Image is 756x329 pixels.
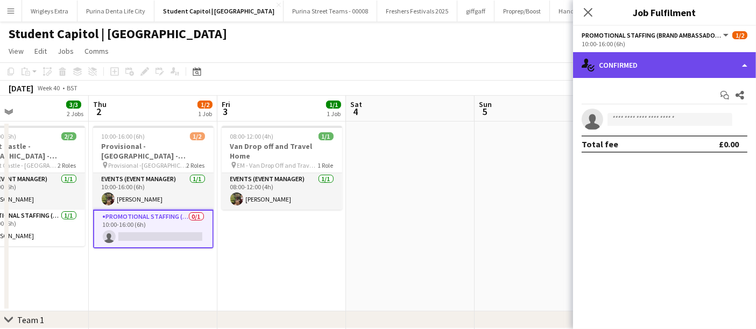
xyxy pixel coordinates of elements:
[222,173,342,210] app-card-role: Events (Event Manager)1/108:00-12:00 (4h)[PERSON_NAME]
[573,5,756,19] h3: Job Fulfilment
[53,44,78,58] a: Jobs
[102,132,145,140] span: 10:00-16:00 (6h)
[582,31,730,39] button: Promotional Staffing (Brand Ambassadors)
[477,105,492,118] span: 5
[9,46,24,56] span: View
[22,1,77,22] button: Wrigleys Extra
[550,1,600,22] button: Handshake
[719,139,739,149] div: £0.00
[66,101,81,109] span: 3/3
[30,44,51,58] a: Edit
[36,84,62,92] span: Week 40
[284,1,377,22] button: Purina Street Teams - 00008
[222,141,342,161] h3: Van Drop off and Travel Home
[58,46,74,56] span: Jobs
[573,52,756,78] div: Confirmed
[349,105,362,118] span: 4
[319,132,334,140] span: 1/1
[17,314,44,325] div: Team 1
[318,161,334,169] span: 1 Role
[326,101,341,109] span: 1/1
[494,1,550,22] button: Proprep/Boost
[67,110,83,118] div: 2 Jobs
[154,1,284,22] button: Student Capitol | [GEOGRAPHIC_DATA]
[582,31,722,39] span: Promotional Staffing (Brand Ambassadors)
[222,126,342,210] app-job-card: 08:00-12:00 (4h)1/1Van Drop off and Travel Home EM - Van Drop Off and Travel Home1 RoleEvents (Ev...
[77,1,154,22] button: Purina Denta Life City
[732,31,747,39] span: 1/2
[9,83,33,94] div: [DATE]
[457,1,494,22] button: giffgaff
[93,173,214,210] app-card-role: Events (Event Manager)1/110:00-16:00 (6h)[PERSON_NAME]
[237,161,318,169] span: EM - Van Drop Off and Travel Home
[61,132,76,140] span: 2/2
[93,99,107,109] span: Thu
[377,1,457,22] button: Freshers Festivals 2025
[80,44,113,58] a: Comms
[190,132,205,140] span: 1/2
[109,161,187,169] span: Provisional -[GEOGRAPHIC_DATA] - [GEOGRAPHIC_DATA] - Refreshers
[230,132,274,140] span: 08:00-12:00 (4h)
[187,161,205,169] span: 2 Roles
[91,105,107,118] span: 2
[9,26,227,42] h1: Student Capitol | [GEOGRAPHIC_DATA]
[93,210,214,248] app-card-role: Promotional Staffing (Brand Ambassadors)0/110:00-16:00 (6h)
[58,161,76,169] span: 2 Roles
[350,99,362,109] span: Sat
[582,139,618,149] div: Total fee
[222,99,230,109] span: Fri
[327,110,341,118] div: 1 Job
[582,40,747,48] div: 10:00-16:00 (6h)
[4,44,28,58] a: View
[34,46,47,56] span: Edit
[479,99,492,109] span: Sun
[93,126,214,248] app-job-card: 10:00-16:00 (6h)1/2Provisional - [GEOGRAPHIC_DATA] - [GEOGRAPHIC_DATA] Provisional -[GEOGRAPHIC_D...
[197,101,213,109] span: 1/2
[84,46,109,56] span: Comms
[93,141,214,161] h3: Provisional - [GEOGRAPHIC_DATA] - [GEOGRAPHIC_DATA]
[220,105,230,118] span: 3
[67,84,77,92] div: BST
[198,110,212,118] div: 1 Job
